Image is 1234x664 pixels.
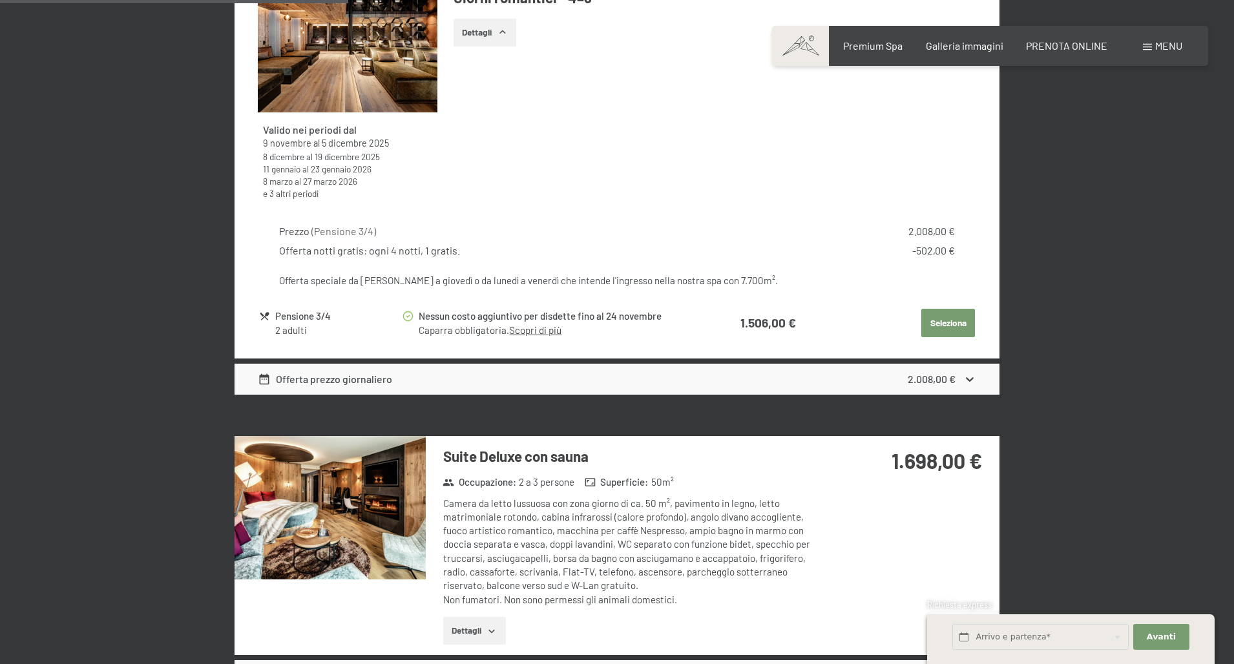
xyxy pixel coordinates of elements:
strong: 1.506,00 € [740,315,796,330]
div: Offerta prezzo giornaliero [258,371,393,387]
button: Avanti [1133,624,1189,650]
span: Avanti [1147,631,1176,643]
a: e 3 altri periodi [263,188,319,199]
span: 2 a 3 persone [519,475,574,489]
div: Offerta notti gratis: ogni 4 notti, 1 gratis. [279,244,460,258]
button: Dettagli [443,617,506,645]
img: mss_renderimg.php [235,436,426,579]
h3: Suite Deluxe con sauna [443,446,828,466]
div: Caparra obbligatoria. [419,324,687,337]
a: PRENOTA ONLINE [1026,39,1107,52]
button: Dettagli [454,19,516,47]
div: -502,00 € [912,244,955,258]
span: 50 m² [651,475,674,489]
span: Menu [1155,39,1182,52]
div: Offerta prezzo giornaliero2.008,00 € [235,364,999,395]
div: Pensione 3/4 [275,309,401,324]
div: 2.008,00 € [908,224,955,238]
time: 08/03/2026 [263,176,293,187]
time: 27/03/2026 [303,176,357,187]
time: 05/12/2025 [322,138,389,149]
span: ( Pensione 3/4 ) [311,225,376,237]
strong: 1.698,00 € [892,448,982,473]
button: Seleziona [921,309,975,337]
time: 08/12/2025 [263,151,304,162]
strong: Occupazione : [443,475,516,489]
div: al [263,175,432,187]
a: Galleria immagini [926,39,1003,52]
div: 2 adulti [275,324,401,337]
div: al [263,163,432,175]
time: 19/12/2025 [315,151,380,162]
a: Scopri di più [509,324,561,336]
div: al [263,150,432,163]
time: 09/11/2025 [263,138,311,149]
time: 23/01/2026 [311,163,371,174]
div: Offerta speciale da [PERSON_NAME] a giovedì o da lunedì a venerdì che intende l'ingresso nella no... [279,274,955,287]
div: Nessun costo aggiuntivo per disdette fino al 24 novembre [419,309,687,324]
div: Prezzo [279,224,376,238]
strong: Valido nei periodi dal [263,123,357,136]
a: Premium Spa [843,39,903,52]
span: Richiesta express [927,599,992,610]
strong: Superficie : [585,475,649,489]
time: 11/01/2026 [263,163,300,174]
div: Camera da letto lussuosa con zona giorno di ca. 50 m², pavimento in legno, letto matrimoniale rot... [443,497,828,607]
div: al [263,137,432,150]
strong: 2.008,00 € [908,373,956,385]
